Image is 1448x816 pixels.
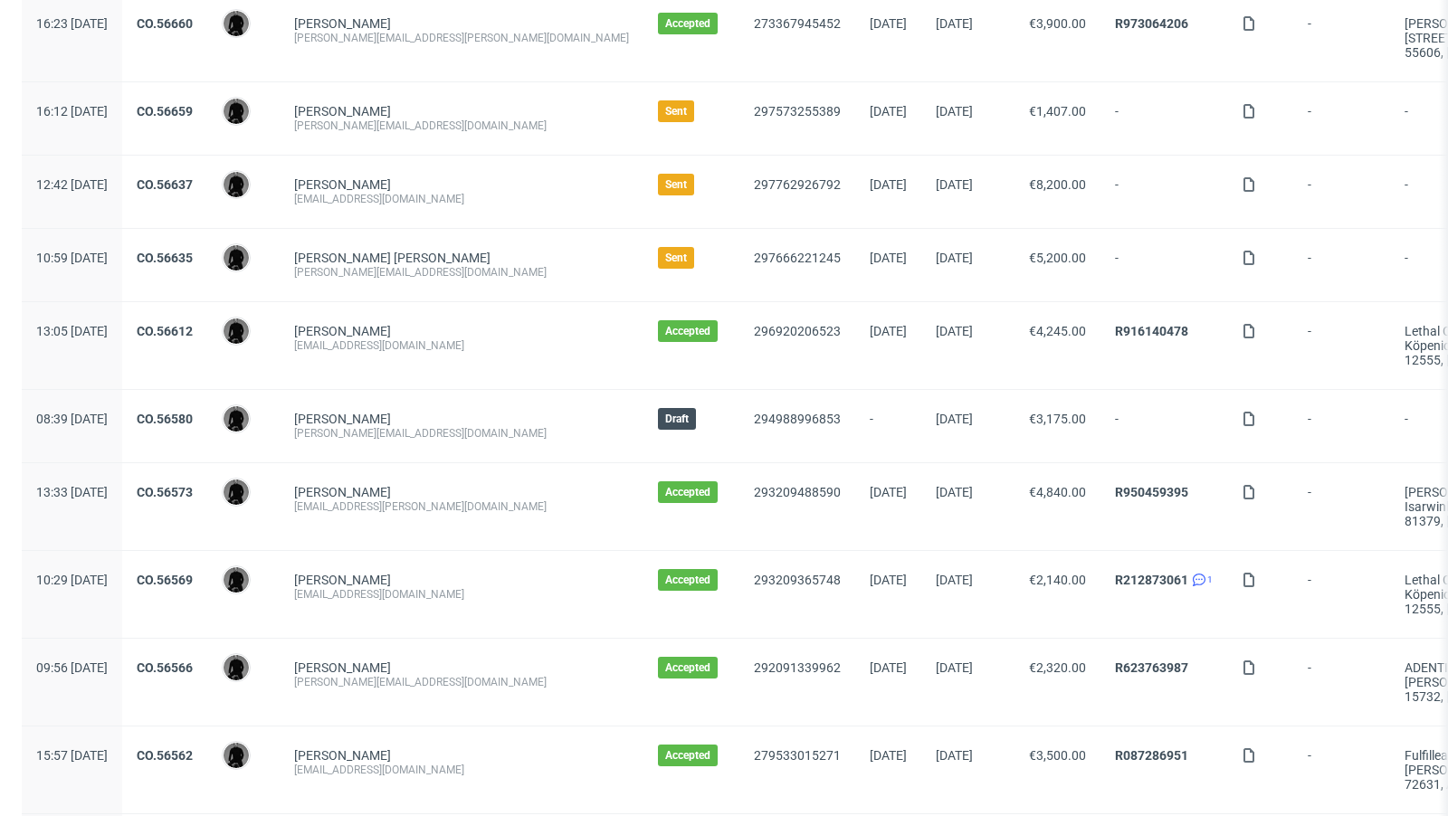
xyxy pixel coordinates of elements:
span: 13:33 [DATE] [36,485,108,499]
a: CO.56562 [137,748,193,763]
img: Dawid Urbanowicz [224,11,249,36]
img: Dawid Urbanowicz [224,567,249,593]
span: [DATE] [936,573,973,587]
span: [DATE] [936,104,973,119]
a: [PERSON_NAME] [294,748,391,763]
div: [EMAIL_ADDRESS][DOMAIN_NAME] [294,192,629,206]
span: - [1308,324,1376,367]
img: Dawid Urbanowicz [224,406,249,432]
a: 293209488590 [754,485,841,499]
a: [PERSON_NAME] [294,104,391,119]
img: Dawid Urbanowicz [224,479,249,505]
a: R973064206 [1115,16,1188,31]
span: Draft [665,412,689,426]
span: [DATE] [870,660,907,675]
a: CO.56612 [137,324,193,338]
span: [DATE] [936,485,973,499]
a: R212873061 [1115,573,1188,587]
span: [DATE] [870,251,907,265]
span: 08:39 [DATE] [36,412,108,426]
span: - [1308,104,1376,133]
a: R087286951 [1115,748,1188,763]
span: [DATE] [870,324,907,338]
span: [DATE] [870,485,907,499]
span: Sent [665,177,687,192]
span: [DATE] [870,748,907,763]
img: Dawid Urbanowicz [224,99,249,124]
a: CO.56637 [137,177,193,192]
span: €3,900.00 [1029,16,1086,31]
span: €3,175.00 [1029,412,1086,426]
span: Accepted [665,748,710,763]
span: €5,200.00 [1029,251,1086,265]
span: [DATE] [936,251,973,265]
img: Dawid Urbanowicz [224,318,249,344]
span: €3,500.00 [1029,748,1086,763]
a: [PERSON_NAME] [294,660,391,675]
span: Accepted [665,324,710,338]
a: 297666221245 [754,251,841,265]
a: R916140478 [1115,324,1188,338]
span: - [1115,412,1213,441]
span: €1,407.00 [1029,104,1086,119]
span: - [870,412,907,441]
div: [EMAIL_ADDRESS][DOMAIN_NAME] [294,587,629,602]
div: [PERSON_NAME][EMAIL_ADDRESS][DOMAIN_NAME] [294,675,629,689]
span: 1 [1207,573,1213,587]
span: €2,140.00 [1029,573,1086,587]
span: Sent [665,104,687,119]
span: Accepted [665,573,710,587]
a: [PERSON_NAME] [294,177,391,192]
span: [DATE] [936,324,973,338]
span: [DATE] [936,412,973,426]
span: - [1308,412,1376,441]
img: Dawid Urbanowicz [224,743,249,768]
span: [DATE] [936,660,973,675]
a: 279533015271 [754,748,841,763]
div: [PERSON_NAME][EMAIL_ADDRESS][DOMAIN_NAME] [294,119,629,133]
span: - [1308,660,1376,704]
span: [DATE] [936,16,973,31]
span: [DATE] [870,16,907,31]
div: [PERSON_NAME][EMAIL_ADDRESS][DOMAIN_NAME] [294,426,629,441]
span: - [1308,573,1376,616]
a: 293209365748 [754,573,841,587]
span: 13:05 [DATE] [36,324,108,338]
span: 16:23 [DATE] [36,16,108,31]
a: CO.56569 [137,573,193,587]
a: 292091339962 [754,660,841,675]
span: Accepted [665,16,710,31]
a: [PERSON_NAME] [294,324,391,338]
span: - [1115,177,1213,206]
a: CO.56659 [137,104,193,119]
a: CO.56573 [137,485,193,499]
span: - [1308,251,1376,280]
span: [DATE] [936,177,973,192]
img: Dawid Urbanowicz [224,655,249,680]
a: CO.56566 [137,660,193,675]
div: [PERSON_NAME][EMAIL_ADDRESS][DOMAIN_NAME] [294,265,629,280]
img: Dawid Urbanowicz [224,172,249,197]
span: 10:59 [DATE] [36,251,108,265]
span: [DATE] [870,573,907,587]
span: - [1308,485,1376,528]
span: [DATE] [870,177,907,192]
a: CO.56580 [137,412,193,426]
span: 12:42 [DATE] [36,177,108,192]
a: [PERSON_NAME] [PERSON_NAME] [294,251,491,265]
a: 1 [1188,573,1213,587]
div: [EMAIL_ADDRESS][DOMAIN_NAME] [294,763,629,777]
a: R950459395 [1115,485,1188,499]
a: 294988996853 [754,412,841,426]
span: Accepted [665,485,710,499]
div: [PERSON_NAME][EMAIL_ADDRESS][PERSON_NAME][DOMAIN_NAME] [294,31,629,45]
a: [PERSON_NAME] [294,485,391,499]
a: 273367945452 [754,16,841,31]
span: - [1308,16,1376,60]
span: 16:12 [DATE] [36,104,108,119]
span: [DATE] [936,748,973,763]
a: 297762926792 [754,177,841,192]
a: CO.56635 [137,251,193,265]
span: Accepted [665,660,710,675]
a: 297573255389 [754,104,841,119]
